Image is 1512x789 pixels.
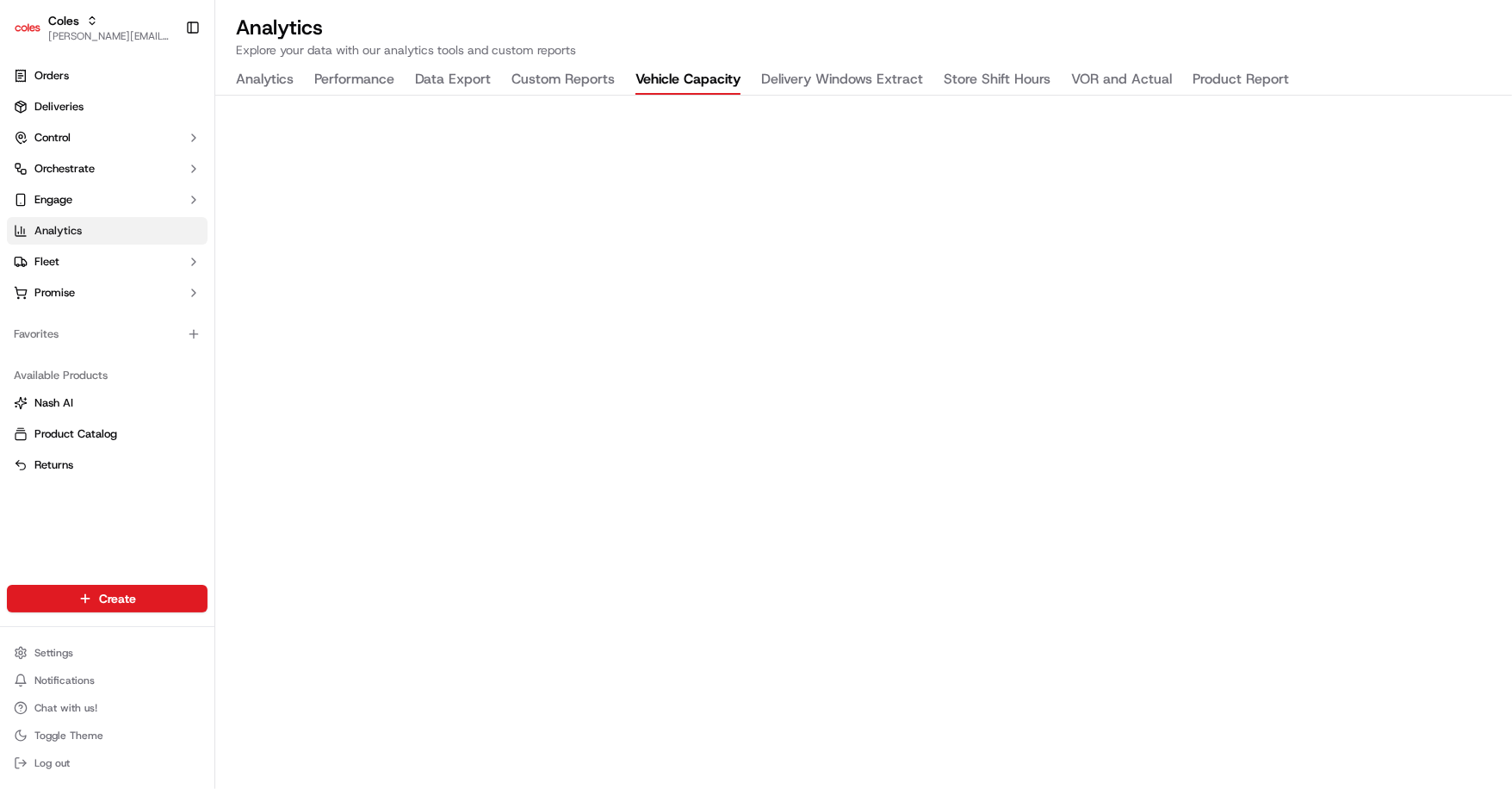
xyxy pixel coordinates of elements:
[7,362,208,389] div: Available Products
[34,756,70,770] span: Log out
[236,65,294,95] button: Analytics
[415,65,491,95] button: Data Export
[14,457,201,473] a: Returns
[34,426,117,442] span: Product Catalog
[17,386,31,400] div: 📗
[236,14,1491,41] h2: Analytics
[34,285,75,301] span: Promise
[1193,65,1289,95] button: Product Report
[34,223,82,239] span: Analytics
[7,186,208,214] button: Engage
[53,266,139,280] span: [PERSON_NAME]
[7,320,208,348] div: Favorites
[17,250,45,277] img: Asif Zaman Khan
[34,99,84,115] span: Deliveries
[143,313,149,326] span: •
[944,65,1050,95] button: Store Shift Hours
[34,701,97,715] span: Chat with us!
[34,729,103,742] span: Toggle Theme
[7,7,178,48] button: ColesColes[PERSON_NAME][EMAIL_ADDRESS][DOMAIN_NAME]
[34,130,71,146] span: Control
[7,451,208,479] button: Returns
[236,41,1491,59] p: Explore your data with our analytics tools and custom reports
[34,68,69,84] span: Orders
[7,668,208,693] button: Notifications
[34,267,48,281] img: 1736555255976-a54dd68f-1ca7-489b-9aae-adbdc363a1c4
[7,248,208,276] button: Fleet
[171,426,208,439] span: Pylon
[7,389,208,417] button: Nash AI
[99,590,136,607] span: Create
[14,395,201,411] a: Nash AI
[7,93,208,121] a: Deliveries
[143,266,149,280] span: •
[53,313,139,326] span: [PERSON_NAME]
[7,279,208,307] button: Promise
[34,395,73,411] span: Nash AI
[152,313,188,326] span: [DATE]
[7,641,208,665] button: Settings
[34,254,59,270] span: Fleet
[139,377,283,408] a: 💻API Documentation
[7,585,208,612] button: Create
[48,12,79,29] button: Coles
[267,220,313,240] button: See all
[314,65,394,95] button: Performance
[1071,65,1172,95] button: VOR and Actual
[34,161,95,177] span: Orchestrate
[34,646,73,660] span: Settings
[146,386,159,400] div: 💻
[7,724,208,748] button: Toggle Theme
[17,223,115,237] div: Past conversations
[34,192,72,208] span: Engage
[7,696,208,720] button: Chat with us!
[34,457,73,473] span: Returns
[511,65,615,95] button: Custom Reports
[7,751,208,775] button: Log out
[7,420,208,448] button: Product Catalog
[10,377,139,408] a: 📗Knowledge Base
[34,384,132,401] span: Knowledge Base
[163,384,276,401] span: API Documentation
[215,96,1512,789] iframe: Vehicle Capacity
[48,29,171,43] button: [PERSON_NAME][EMAIL_ADDRESS][DOMAIN_NAME]
[14,14,41,41] img: Coles
[121,426,208,439] a: Powered byPylon
[17,296,45,324] img: Ben Goodger
[7,155,208,183] button: Orchestrate
[152,266,188,280] span: [DATE]
[761,65,923,95] button: Delivery Windows Extract
[7,217,208,245] a: Analytics
[635,65,741,95] button: Vehicle Capacity
[34,674,95,687] span: Notifications
[7,124,208,152] button: Control
[293,169,313,189] button: Start new chat
[34,314,48,327] img: 1736555255976-a54dd68f-1ca7-489b-9aae-adbdc363a1c4
[14,426,201,442] a: Product Catalog
[7,62,208,90] a: Orders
